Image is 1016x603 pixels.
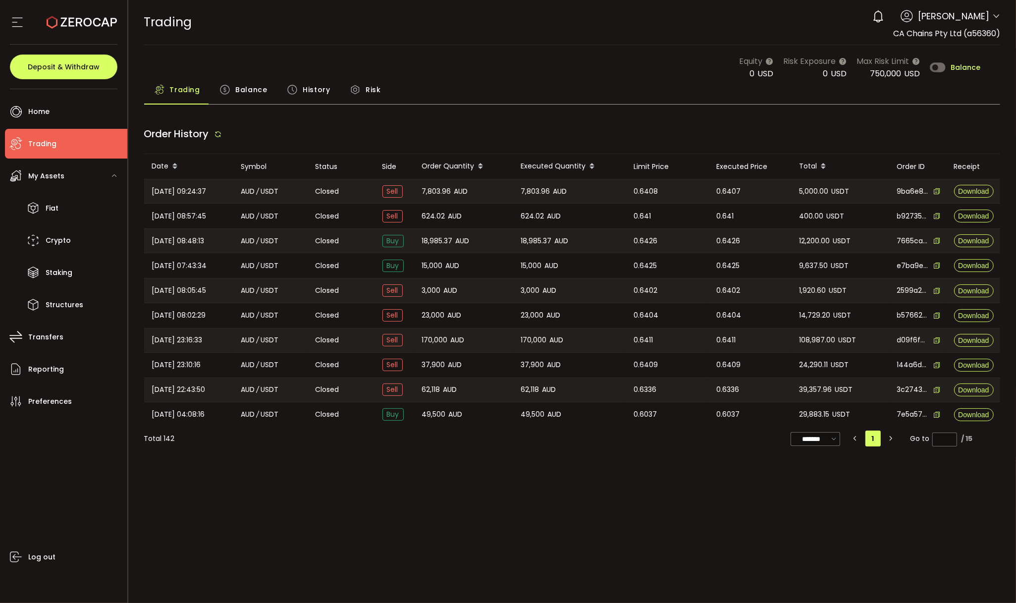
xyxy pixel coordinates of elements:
[800,186,829,197] span: 5,000.00
[144,158,233,175] div: Date
[422,235,453,247] span: 18,985.37
[235,80,267,100] span: Balance
[241,235,255,247] span: AUD
[152,285,207,296] span: [DATE] 08:05:45
[382,384,403,396] span: Sell
[316,409,339,420] span: Closed
[382,359,403,371] span: Sell
[954,259,994,272] button: Download
[241,310,255,321] span: AUD
[257,285,260,296] em: /
[261,235,279,247] span: USDT
[521,409,545,420] span: 49,500
[757,68,773,79] span: USD
[918,9,989,23] span: [PERSON_NAME]
[897,236,929,246] span: 7665ca89-7554-493f-af95-32222863dfaa
[717,260,740,272] span: 0.6425
[152,260,207,272] span: [DATE] 07:43:34
[422,285,441,296] span: 3,000
[316,310,339,321] span: Closed
[152,186,207,197] span: [DATE] 09:24:37
[28,137,56,151] span: Trading
[28,362,64,377] span: Reporting
[521,334,547,346] span: 170,000
[958,312,989,319] span: Download
[382,284,403,297] span: Sell
[257,409,260,420] em: /
[261,334,279,346] span: USDT
[233,161,308,172] div: Symbol
[832,186,850,197] span: USDT
[261,186,279,197] span: USDT
[958,188,989,195] span: Download
[241,186,255,197] span: AUD
[550,334,564,346] span: AUD
[717,384,740,395] span: 0.6336
[634,310,659,321] span: 0.6404
[261,384,279,395] span: USDT
[152,211,207,222] span: [DATE] 08:57:45
[800,384,832,395] span: 39,357.96
[513,158,626,175] div: Executed Quantity
[446,260,460,272] span: AUD
[152,334,203,346] span: [DATE] 23:16:33
[946,161,1001,172] div: Receipt
[382,235,404,247] span: Buy
[316,236,339,246] span: Closed
[897,409,929,420] span: 7e5a57ea-2eeb-4fe1-95a1-63164c76f1e0
[422,334,448,346] span: 170,000
[897,186,929,197] span: 9ba6e898-b757-436a-9a75-0c757ee03a1f
[547,359,561,371] span: AUD
[897,335,929,345] span: d09f6fb3-8af7-4064-b7c5-8d9f3d3ecfc8
[954,309,994,322] button: Download
[958,237,989,244] span: Download
[831,359,849,371] span: USDT
[717,359,741,371] span: 0.6409
[422,260,443,272] span: 15,000
[316,360,339,370] span: Closed
[800,260,828,272] span: 9,637.50
[422,186,451,197] span: 7,803.96
[144,13,192,31] span: Trading
[382,185,403,198] span: Sell
[257,310,260,321] em: /
[257,260,260,272] em: /
[257,384,260,395] em: /
[897,360,929,370] span: 144a6d39-3ffb-43bc-8a9d-e5a66529c998
[261,409,279,420] span: USDT
[958,262,989,269] span: Download
[28,169,64,183] span: My Assets
[422,409,446,420] span: 49,500
[443,384,457,395] span: AUD
[316,384,339,395] span: Closed
[521,359,544,371] span: 37,900
[834,310,852,321] span: USDT
[46,201,58,216] span: Fiat
[634,409,657,420] span: 0.6037
[28,330,63,344] span: Transfers
[954,185,994,198] button: Download
[739,55,762,67] span: Equity
[241,359,255,371] span: AUD
[800,334,836,346] span: 108,987.00
[634,359,658,371] span: 0.6409
[717,334,736,346] span: 0.6411
[833,409,851,420] span: USDT
[954,359,994,372] button: Download
[152,310,206,321] span: [DATE] 08:02:29
[46,266,72,280] span: Staking
[422,310,445,321] span: 23,000
[521,186,550,197] span: 7,803.96
[308,161,374,172] div: Status
[261,211,279,222] span: USDT
[521,310,544,321] span: 23,000
[800,409,830,420] span: 29,883.15
[10,55,117,79] button: Deposit & Withdraw
[521,285,540,296] span: 3,000
[865,431,881,446] li: 1
[709,161,792,172] div: Executed Price
[374,161,414,172] div: Side
[241,384,255,395] span: AUD
[717,285,741,296] span: 0.6402
[958,411,989,418] span: Download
